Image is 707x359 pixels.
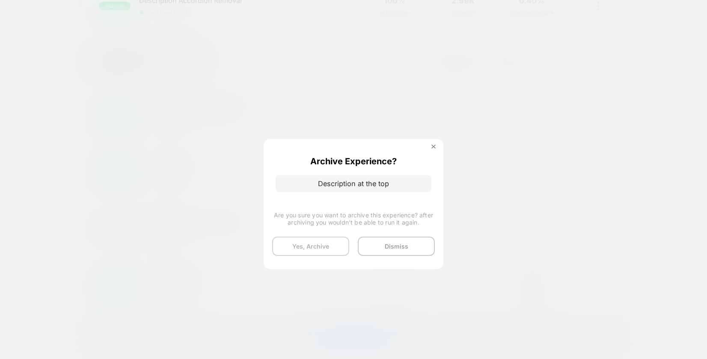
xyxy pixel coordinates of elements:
[272,237,349,256] button: Yes, Archive
[276,175,431,192] p: Description at the top
[358,237,435,256] button: Dismiss
[431,145,436,149] img: close
[272,211,435,226] span: Are you sure you want to archive this experience? after archiving you wouldn't be able to run it ...
[310,156,397,166] p: Archive Experience?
